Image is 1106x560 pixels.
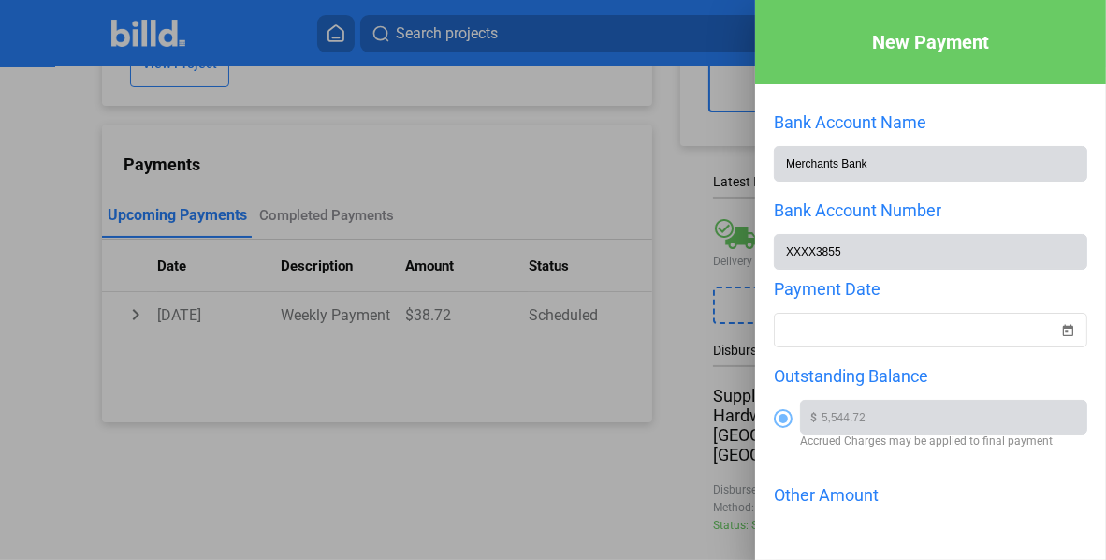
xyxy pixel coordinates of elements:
[800,435,1087,448] span: Accrued Charges may be applied to final payment
[801,401,822,434] span: $
[774,366,1087,386] div: Outstanding Balance
[822,401,1086,429] input: 0.00
[1058,310,1077,329] button: Open calendar
[774,485,1087,505] div: Other Amount
[774,279,1087,299] div: Payment Date
[774,112,1087,132] div: Bank Account Name
[774,200,1087,220] div: Bank Account Number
